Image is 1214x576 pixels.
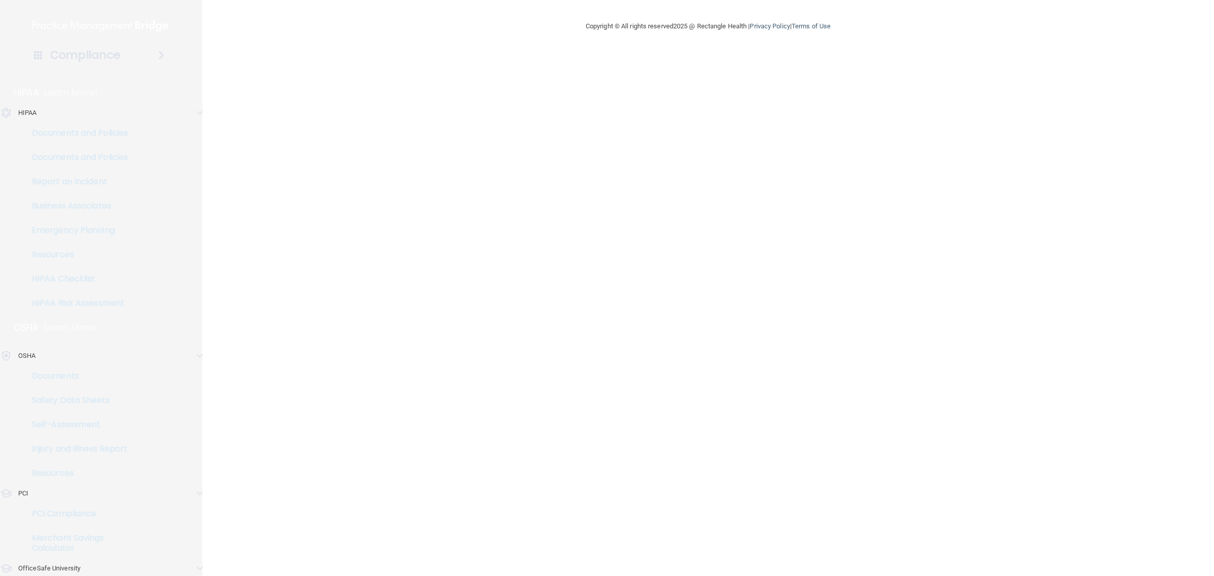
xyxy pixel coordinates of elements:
a: Privacy Policy [750,22,790,30]
p: Documents and Policies [7,128,145,138]
p: OSHA [14,321,39,334]
p: HIPAA [18,107,37,119]
img: PMB logo [32,16,170,36]
p: HIPAA Risk Assessment [7,298,145,308]
p: OfficeSafe University [18,562,80,574]
p: HIPAA [14,87,39,99]
p: PCI [18,487,28,500]
p: PCI Compliance [7,509,145,519]
p: Safety Data Sheets [7,395,145,405]
p: Self-Assessment [7,420,145,430]
h4: Compliance [50,48,120,62]
p: Injury and Illness Report [7,444,145,454]
p: Learn More! [45,87,98,99]
p: Report an Incident [7,177,145,187]
p: Documents [7,371,145,381]
div: Copyright © All rights reserved 2025 @ Rectangle Health | | [524,10,893,43]
p: Resources [7,468,145,478]
p: Emergency Planning [7,225,145,235]
p: Business Associates [7,201,145,211]
p: Learn More! [44,321,98,334]
p: Resources [7,250,145,260]
p: OSHA [18,350,35,362]
p: Documents and Policies [7,152,145,162]
p: Merchant Savings Calculator [7,533,145,553]
p: HIPAA Checklist [7,274,145,284]
a: Terms of Use [792,22,831,30]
